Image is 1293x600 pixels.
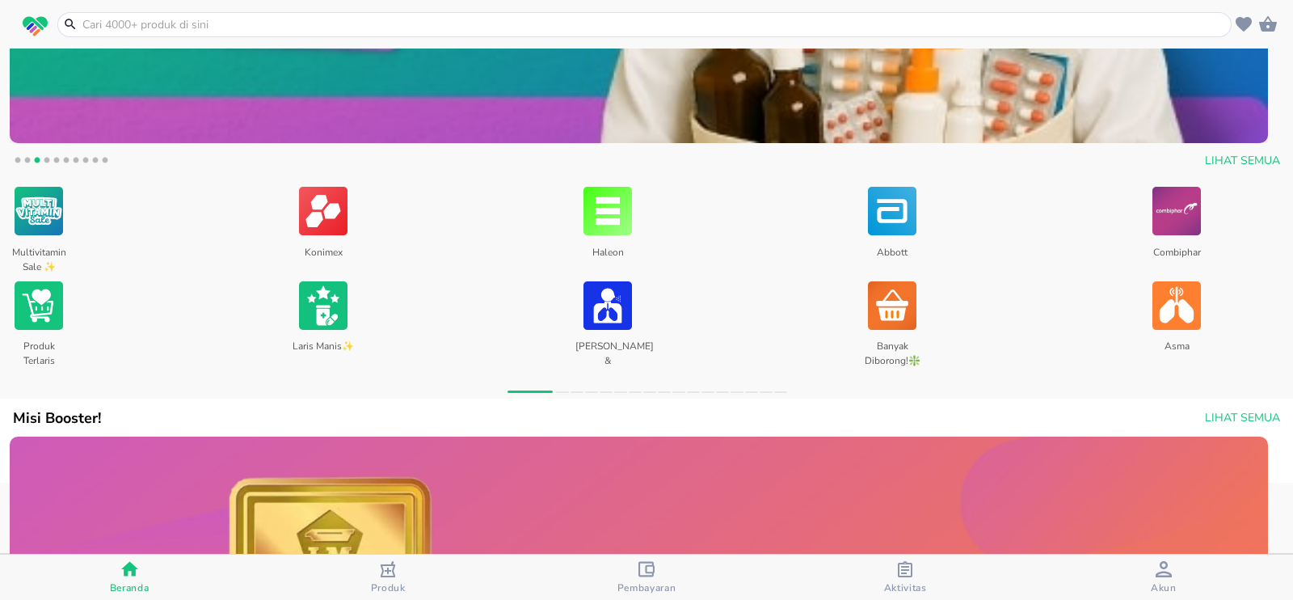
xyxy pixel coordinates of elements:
[868,184,916,239] img: Abbott
[97,154,113,171] button: 10
[1034,555,1293,600] button: Akun
[39,154,55,171] button: 4
[15,278,63,333] img: Produk Terlaris
[776,555,1034,600] button: Aktivitas
[1198,146,1283,176] button: Lihat Semua
[6,333,70,363] p: Produk Terlaris
[884,581,927,594] span: Aktivitas
[110,581,150,594] span: Beranda
[617,581,676,594] span: Pembayaran
[1152,184,1201,239] img: Combiphar
[1205,408,1280,429] span: Lihat Semua
[291,239,355,268] p: Konimex
[575,239,639,268] p: Haleon
[1151,581,1177,594] span: Akun
[299,278,347,333] img: Laris Manis✨
[1205,151,1280,171] span: Lihat Semua
[868,278,916,333] img: Banyak Diborong!❇️
[6,239,70,268] p: Multivitamin Sale ✨
[583,184,632,239] img: Haleon
[1144,239,1208,268] p: Combiphar
[81,16,1228,33] input: Cari 4000+ produk di sini
[23,16,48,37] img: logo_swiperx_s.bd005f3b.svg
[15,184,63,239] img: Multivitamin Sale ✨
[371,581,406,594] span: Produk
[259,555,517,600] button: Produk
[87,154,103,171] button: 9
[291,333,355,363] p: Laris Manis✨
[10,154,26,171] button: 1
[860,239,924,268] p: Abbott
[19,154,36,171] button: 2
[78,154,94,171] button: 8
[575,333,639,363] p: [PERSON_NAME] & [MEDICAL_DATA]
[68,154,84,171] button: 7
[1144,333,1208,363] p: Asma
[299,184,347,239] img: Konimex
[1198,404,1283,433] button: Lihat Semua
[583,278,632,333] img: Batuk & Flu
[860,333,924,363] p: Banyak Diborong!❇️
[29,154,45,171] button: 3
[1152,278,1201,333] img: Asma
[58,154,74,171] button: 6
[517,555,776,600] button: Pembayaran
[48,154,65,171] button: 5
